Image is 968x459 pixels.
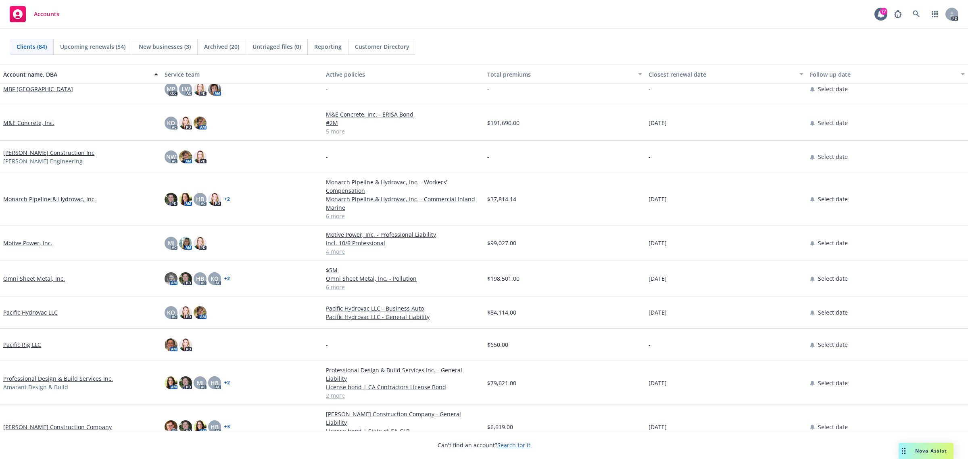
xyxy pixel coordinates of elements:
[179,237,192,250] img: photo
[167,85,175,93] span: MP
[326,391,481,400] a: 2 more
[487,239,516,247] span: $99,027.00
[252,42,301,51] span: Untriaged files (0)
[649,195,667,203] span: [DATE]
[649,119,667,127] span: [DATE]
[3,383,68,391] span: Amarant Design & Build
[194,237,207,250] img: photo
[3,239,52,247] a: Motive Power, Inc.
[645,65,807,84] button: Closest renewal date
[194,420,207,433] img: photo
[208,83,221,96] img: photo
[168,239,175,247] span: MJ
[927,6,943,22] a: Switch app
[314,42,342,51] span: Reporting
[915,447,947,454] span: Nova Assist
[487,152,489,161] span: -
[818,239,848,247] span: Select date
[326,366,481,383] a: Professional Design & Build Services Inc. - General Liability
[194,117,207,129] img: photo
[166,152,176,161] span: NW
[3,195,96,203] a: Monarch Pipeline & Hydrovac, Inc.
[487,308,516,317] span: $84,114.00
[649,308,667,317] span: [DATE]
[3,423,112,431] a: [PERSON_NAME] Construction Company
[487,423,513,431] span: $6,619.00
[161,65,323,84] button: Service team
[139,42,191,51] span: New businesses (3)
[649,85,651,93] span: -
[3,340,41,349] a: Pacific Rig LLC
[487,119,519,127] span: $191,690.00
[487,340,508,349] span: $650.00
[165,70,319,79] div: Service team
[179,193,192,206] img: photo
[165,272,177,285] img: photo
[649,239,667,247] span: [DATE]
[179,272,192,285] img: photo
[179,376,192,389] img: photo
[179,420,192,433] img: photo
[204,42,239,51] span: Archived (20)
[326,340,328,349] span: -
[196,195,204,203] span: HB
[326,247,481,256] a: 4 more
[194,83,207,96] img: photo
[818,195,848,203] span: Select date
[165,376,177,389] img: photo
[3,308,58,317] a: Pacific Hydrovac LLC
[326,313,481,321] a: Pacific Hydrovac LLC - General Liability
[224,276,230,281] a: + 2
[17,42,47,51] span: Clients (84)
[326,230,481,239] a: Motive Power, Inc. - Professional Liability
[167,119,175,127] span: KO
[224,424,230,429] a: + 3
[167,308,175,317] span: KO
[3,85,73,93] a: MBF [GEOGRAPHIC_DATA]
[438,441,530,449] span: Can't find an account?
[326,70,481,79] div: Active policies
[810,70,956,79] div: Follow up date
[224,197,230,202] a: + 2
[649,423,667,431] span: [DATE]
[326,304,481,313] a: Pacific Hydrovac LLC - Business Auto
[3,274,65,283] a: Omni Sheet Metal, Inc.
[487,379,516,387] span: $79,621.00
[326,85,328,93] span: -
[487,274,519,283] span: $198,501.00
[179,150,192,163] img: photo
[196,274,204,283] span: HB
[326,127,481,136] a: 5 more
[649,379,667,387] span: [DATE]
[326,274,481,283] a: Omni Sheet Metal, Inc. - Pollution
[194,306,207,319] img: photo
[326,212,481,220] a: 6 more
[818,152,848,161] span: Select date
[807,65,968,84] button: Follow up date
[323,65,484,84] button: Active policies
[326,427,481,435] a: License bond | State of CA-CLB
[890,6,906,22] a: Report a Bug
[6,3,63,25] a: Accounts
[899,443,909,459] div: Drag to move
[908,6,924,22] a: Search
[181,85,190,93] span: LW
[818,379,848,387] span: Select date
[497,441,530,449] a: Search for it
[326,266,481,274] a: $5M
[197,379,204,387] span: MJ
[224,380,230,385] a: + 2
[179,306,192,319] img: photo
[649,152,651,161] span: -
[211,379,219,387] span: HB
[3,148,94,157] a: [PERSON_NAME] Construction Inc
[649,70,795,79] div: Closest renewal date
[326,239,481,247] a: Incl. 10/6 Professional
[818,119,848,127] span: Select date
[326,383,481,391] a: License bond | CA Contractors License Bond
[818,85,848,93] span: Select date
